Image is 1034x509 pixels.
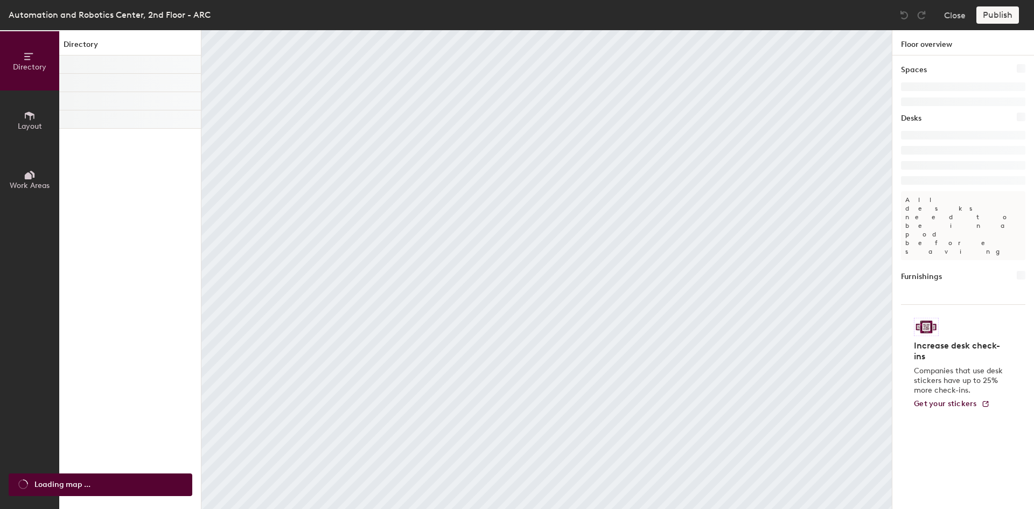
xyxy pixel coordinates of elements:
[914,399,977,408] span: Get your stickers
[914,318,939,336] img: Sticker logo
[916,10,927,20] img: Redo
[892,30,1034,55] h1: Floor overview
[18,122,42,131] span: Layout
[899,10,910,20] img: Undo
[9,8,211,22] div: Automation and Robotics Center, 2nd Floor - ARC
[201,30,892,509] canvas: Map
[901,113,921,124] h1: Desks
[901,64,927,76] h1: Spaces
[59,39,201,55] h1: Directory
[914,340,1006,362] h4: Increase desk check-ins
[13,62,46,72] span: Directory
[901,191,1025,260] p: All desks need to be in a pod before saving
[914,400,990,409] a: Get your stickers
[914,366,1006,395] p: Companies that use desk stickers have up to 25% more check-ins.
[10,181,50,190] span: Work Areas
[901,271,942,283] h1: Furnishings
[944,6,966,24] button: Close
[34,479,90,491] span: Loading map ...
